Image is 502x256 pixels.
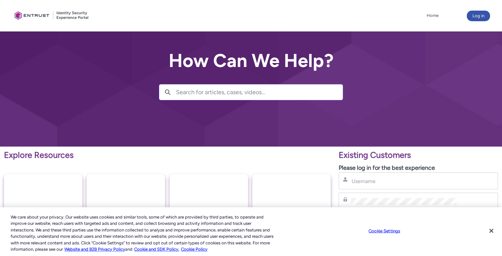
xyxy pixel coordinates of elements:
[11,214,276,253] div: We care about your privacy. Our website uses cookies and similar tools, some of which are provide...
[364,224,405,238] button: Cookie Settings
[467,11,490,21] button: Log in
[159,85,176,100] button: Search
[484,224,499,238] button: Close
[134,247,179,252] a: Cookie and SDK Policy.
[339,149,498,161] p: Existing Customers
[351,178,457,185] input: Username
[64,247,125,252] a: More information about our cookie policy., opens in a new tab
[425,11,440,21] a: Home
[159,50,343,71] h2: How Can We Help?
[4,149,331,161] p: Explore Resources
[181,247,208,252] a: Cookie Policy
[176,85,343,100] input: Search for articles, cases, videos...
[339,163,498,172] p: Please log in for the best experience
